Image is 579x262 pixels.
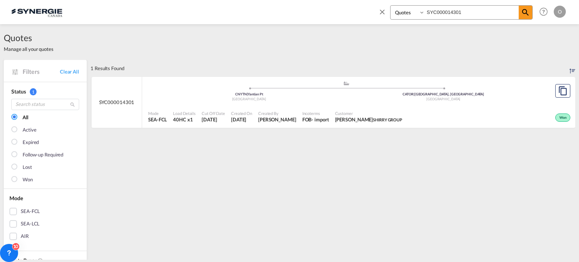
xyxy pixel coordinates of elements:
[173,110,196,116] span: Load Details
[30,88,37,95] span: 1
[11,88,26,95] span: Status
[555,113,570,122] div: Won
[378,5,390,23] span: icon-close
[173,116,196,123] span: 40HC x 1
[311,116,329,123] div: - import
[302,116,312,123] div: FOB
[11,3,62,20] img: 1f56c880d42311ef80fc7dca854c8e59.png
[558,86,567,95] md-icon: assets/icons/custom/copyQuote.svg
[425,6,519,19] input: Enter Quotation Number
[426,97,460,101] span: [GEOGRAPHIC_DATA]
[537,5,554,19] div: Help
[21,233,29,240] div: AIR
[90,60,124,77] div: 1 Results Found
[9,208,81,215] md-checkbox: SEA-FCL
[21,208,40,215] div: SEA-FCL
[148,110,167,116] span: Mode
[554,6,566,18] div: O
[373,117,402,122] span: SHIRRY GROUP
[23,126,36,134] div: Active
[23,176,33,184] div: Won
[9,195,23,201] span: Mode
[235,92,263,96] span: CNYTN Yantian Pt
[559,115,568,121] span: Won
[23,67,60,76] span: Filters
[11,99,79,110] input: Search status
[537,5,550,18] span: Help
[9,233,81,240] md-checkbox: AIR
[148,116,167,123] span: SEA-FCL
[335,116,403,123] span: Wassin Shirry SHIRRY GROUP
[570,60,575,77] div: Sort by: Created On
[247,92,248,96] span: |
[342,81,351,85] md-icon: assets/icons/custom/ship-fill.svg
[23,114,28,121] div: All
[302,116,329,123] div: FOB import
[60,68,79,75] a: Clear All
[11,88,79,95] div: Status 1
[555,84,570,98] button: Copy Quote
[231,110,252,116] span: Created On
[70,102,75,107] md-icon: icon-magnify
[403,92,484,96] span: CATOR [GEOGRAPHIC_DATA], [GEOGRAPHIC_DATA]
[23,151,63,159] div: Follow-up Required
[202,116,225,123] span: 25 Aug 2025
[231,116,252,123] span: 25 Aug 2025
[23,139,39,146] div: Expired
[335,110,403,116] span: Customer
[232,97,266,101] span: [GEOGRAPHIC_DATA]
[4,32,54,44] span: Quotes
[258,116,296,123] span: Rosa Ho
[23,164,32,171] div: Lost
[258,110,296,116] span: Created By
[92,77,575,128] div: SYC000014301 assets/icons/custom/ship-fill.svgassets/icons/custom/roll-o-plane.svgOriginYantian P...
[202,110,225,116] span: Cut Off Date
[521,8,530,17] md-icon: icon-magnify
[302,110,329,116] span: Incoterms
[378,8,386,16] md-icon: icon-close
[9,220,81,228] md-checkbox: SEA-LCL
[519,6,532,19] span: icon-magnify
[414,92,415,96] span: |
[4,46,54,52] span: Manage all your quotes
[99,99,135,106] span: SYC000014301
[21,220,40,228] div: SEA-LCL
